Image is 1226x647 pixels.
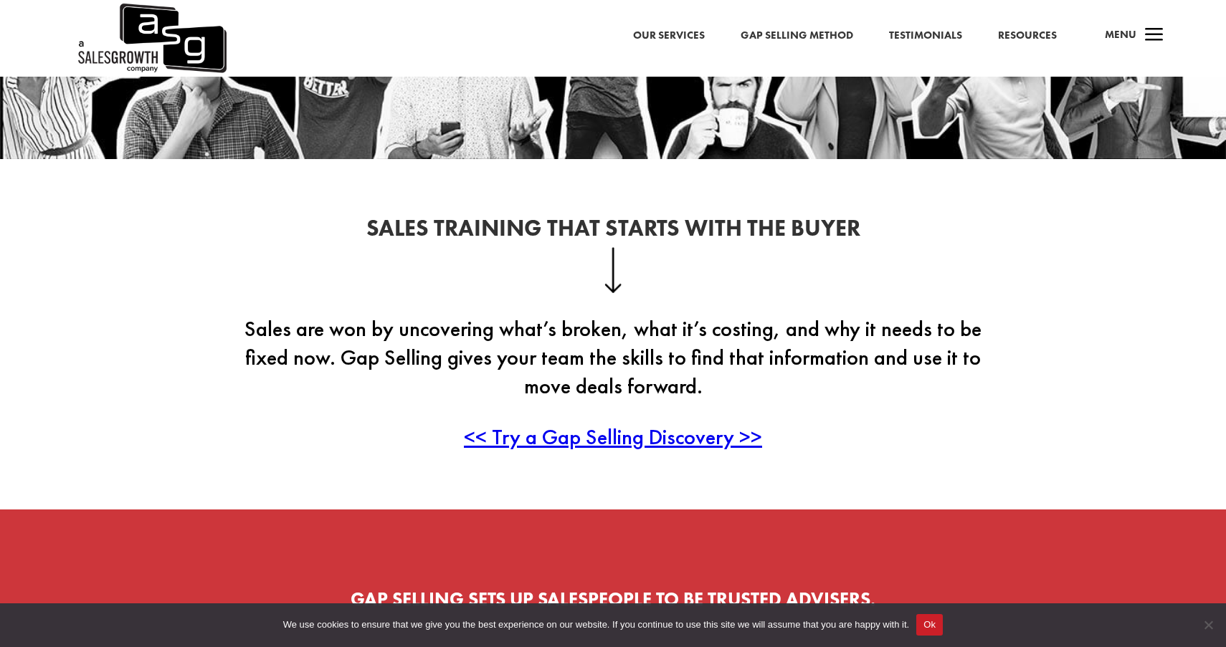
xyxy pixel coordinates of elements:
[1201,618,1215,632] span: No
[464,423,762,451] a: << Try a Gap Selling Discovery >>
[741,27,853,45] a: Gap Selling Method
[1140,21,1169,50] span: a
[226,590,1000,615] h2: Gap Selling SETS UP SALESPEOPLE TO BE TRUSTED ADVISERS.
[226,217,1000,247] h2: Sales Training That Starts With the Buyer
[226,315,1000,423] p: Sales are won by uncovering what’s broken, what it’s costing, and why it needs to be fixed now. G...
[916,614,943,636] button: Ok
[1105,27,1136,42] span: Menu
[283,618,909,632] span: We use cookies to ensure that we give you the best experience on our website. If you continue to ...
[889,27,962,45] a: Testimonials
[604,247,622,293] img: down-arrow
[998,27,1057,45] a: Resources
[633,27,705,45] a: Our Services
